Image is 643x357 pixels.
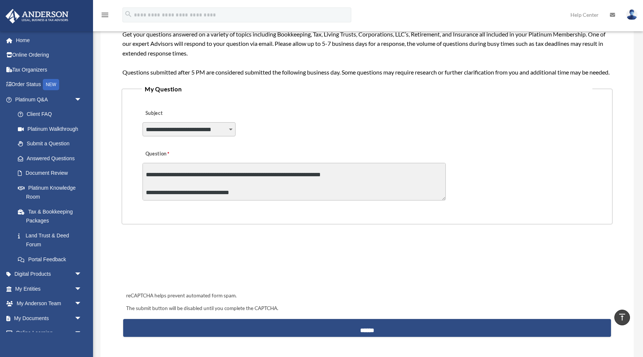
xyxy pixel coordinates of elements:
[123,304,611,313] div: The submit button will be disabled until you complete the CAPTCHA.
[10,252,93,267] a: Portal Feedback
[100,10,109,19] i: menu
[5,326,93,341] a: Online Learningarrow_drop_down
[5,267,93,282] a: Digital Productsarrow_drop_down
[5,281,93,296] a: My Entitiesarrow_drop_down
[5,33,93,48] a: Home
[5,296,93,311] a: My Anderson Teamarrow_drop_down
[74,311,89,326] span: arrow_drop_down
[123,291,611,300] div: reCAPTCHA helps prevent automated form spam.
[74,296,89,312] span: arrow_drop_down
[43,79,59,90] div: NEW
[74,326,89,341] span: arrow_drop_down
[124,247,237,277] iframe: reCAPTCHA
[74,92,89,107] span: arrow_drop_down
[10,151,93,166] a: Answered Questions
[142,84,592,94] legend: My Question
[143,108,213,119] label: Subject
[5,62,93,77] a: Tax Organizers
[10,107,93,122] a: Client FAQ
[618,313,627,322] i: vertical_align_top
[143,149,200,159] label: Question
[10,166,93,181] a: Document Review
[124,10,132,18] i: search
[10,204,93,228] a: Tax & Bookkeeping Packages
[5,77,93,92] a: Order StatusNEW
[10,136,89,151] a: Submit a Question
[10,228,93,252] a: Land Trust & Deed Forum
[5,92,93,107] a: Platinum Q&Aarrow_drop_down
[10,180,93,204] a: Platinum Knowledge Room
[10,121,93,136] a: Platinum Walkthrough
[614,310,630,325] a: vertical_align_top
[74,267,89,282] span: arrow_drop_down
[100,13,109,19] a: menu
[5,48,93,63] a: Online Ordering
[5,311,93,326] a: My Documentsarrow_drop_down
[626,9,637,20] img: User Pic
[74,281,89,297] span: arrow_drop_down
[3,9,71,23] img: Anderson Advisors Platinum Portal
